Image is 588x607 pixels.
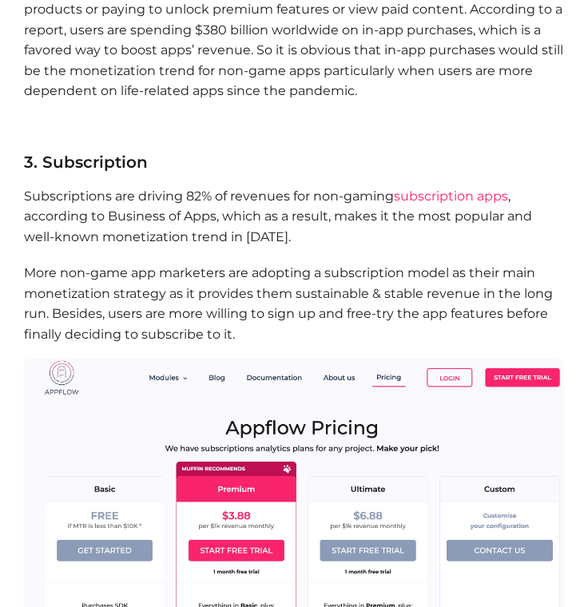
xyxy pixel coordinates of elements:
h3: 3. Subscription [24,154,564,170]
a: subscription apps [394,188,508,204]
p: More non-game app marketers are adopting a subscription model as their main monetization strategy... [24,263,564,344]
p: Subscriptions are driving 82% of revenues for non-gaming , according to Business of Apps, which a... [24,186,564,248]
